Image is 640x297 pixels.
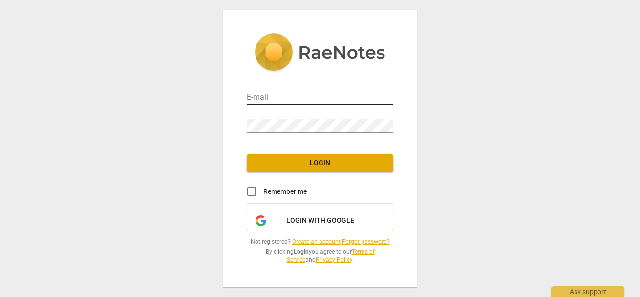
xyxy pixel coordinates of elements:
a: Privacy Policy [316,256,352,263]
span: Login with Google [286,216,354,226]
span: Not registered? | [247,238,393,246]
a: Forgot password? [342,238,390,245]
b: Login [294,248,309,255]
span: Login [255,158,385,168]
a: Terms of Service [287,248,375,263]
button: Login [247,154,393,172]
a: Create an account [292,238,341,245]
span: By clicking you agree to our and . [247,248,393,264]
img: 5ac2273c67554f335776073100b6d88f.svg [255,33,385,73]
button: Login with Google [247,212,393,230]
div: Ask support [551,286,624,297]
span: Remember me [263,187,307,197]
